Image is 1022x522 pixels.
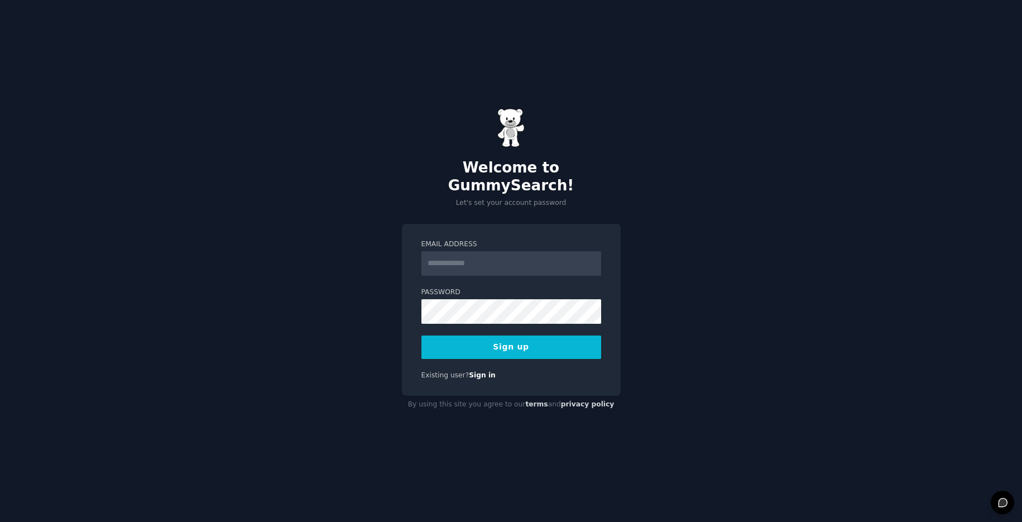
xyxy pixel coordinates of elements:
[402,159,621,194] h2: Welcome to GummySearch!
[421,240,601,250] label: Email Address
[525,400,548,408] a: terms
[402,396,621,414] div: By using this site you agree to our and
[469,371,496,379] a: Sign in
[421,288,601,298] label: Password
[402,198,621,208] p: Let's set your account password
[497,108,525,147] img: Gummy Bear
[421,336,601,359] button: Sign up
[561,400,615,408] a: privacy policy
[421,371,469,379] span: Existing user?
